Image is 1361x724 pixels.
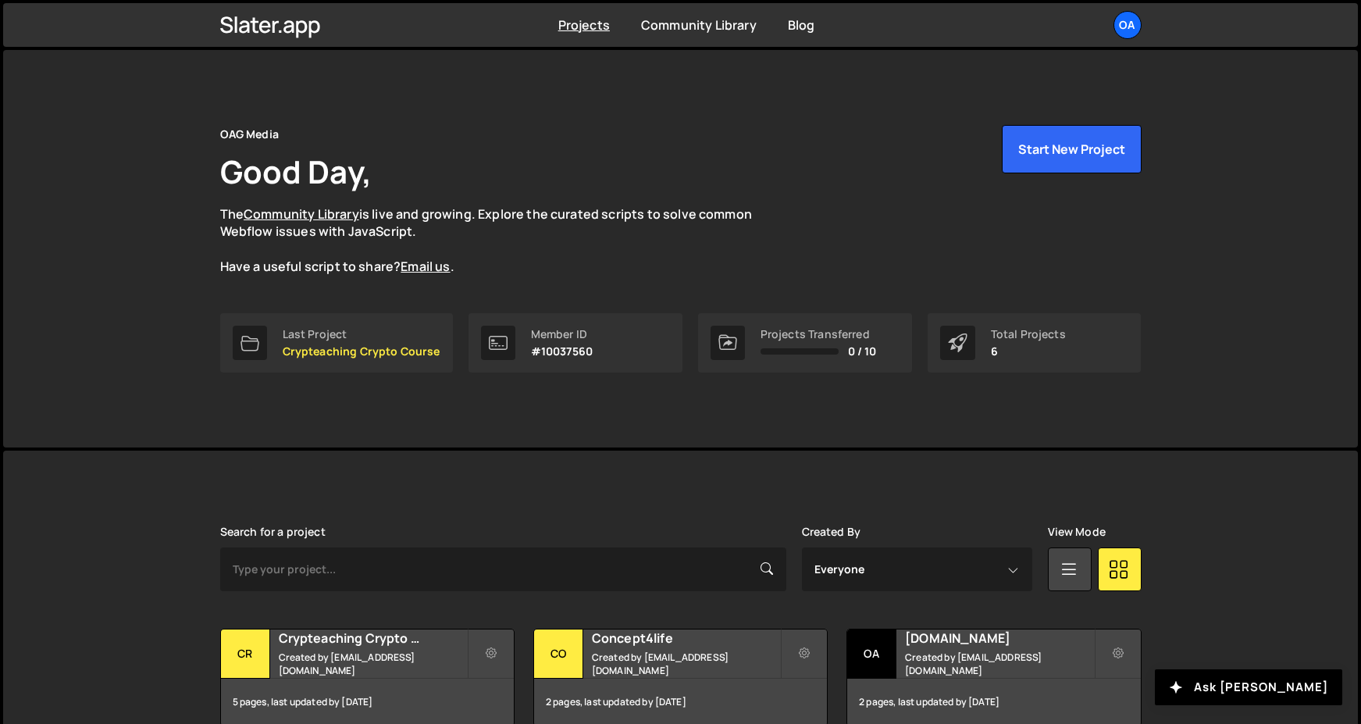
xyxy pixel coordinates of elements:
input: Type your project... [220,547,786,591]
a: Community Library [244,205,359,223]
a: Community Library [641,16,757,34]
small: Created by [EMAIL_ADDRESS][DOMAIN_NAME] [905,651,1093,677]
div: Oa [847,629,896,679]
div: Member ID [531,328,593,341]
h2: Concept4life [592,629,780,647]
div: Co [534,629,583,679]
a: OA [1113,11,1142,39]
label: Created By [802,526,861,538]
a: Projects [558,16,610,34]
p: The is live and growing. Explore the curated scripts to solve common Webflow issues with JavaScri... [220,205,782,276]
label: View Mode [1048,526,1106,538]
small: Created by [EMAIL_ADDRESS][DOMAIN_NAME] [592,651,780,677]
h1: Good Day, [220,150,372,193]
p: #10037560 [531,345,593,358]
div: Cr [221,629,270,679]
div: Last Project [283,328,440,341]
label: Search for a project [220,526,326,538]
button: Ask [PERSON_NAME] [1155,669,1342,705]
button: Start New Project [1002,125,1142,173]
small: Created by [EMAIL_ADDRESS][DOMAIN_NAME] [279,651,467,677]
a: Email us [401,258,450,275]
a: Blog [788,16,815,34]
p: 6 [991,345,1066,358]
a: Last Project Crypteaching Crypto Course [220,313,453,373]
h2: Crypteaching Crypto Course [279,629,467,647]
p: Crypteaching Crypto Course [283,345,440,358]
h2: [DOMAIN_NAME] [905,629,1093,647]
span: 0 / 10 [848,345,877,358]
div: Total Projects [991,328,1066,341]
div: Projects Transferred [761,328,877,341]
div: OAG Media [220,125,279,144]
